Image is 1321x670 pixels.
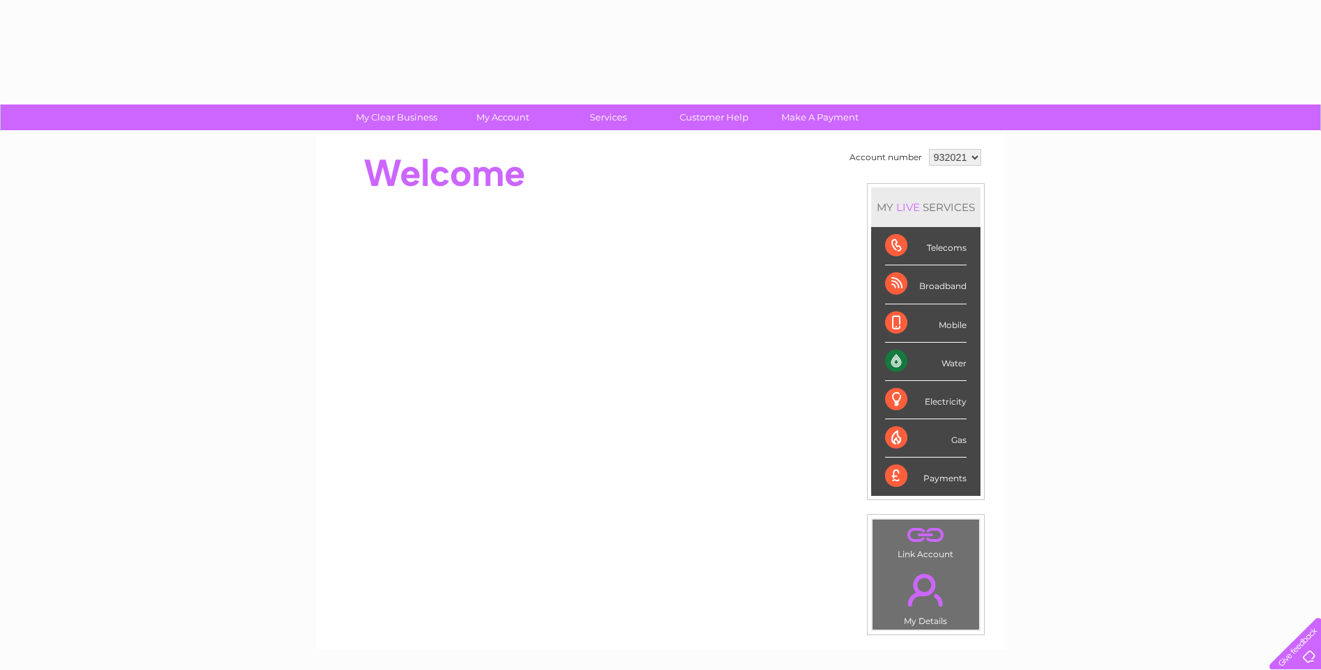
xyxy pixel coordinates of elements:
td: Account number [846,146,925,169]
div: Electricity [885,381,967,419]
a: . [876,566,976,614]
a: My Clear Business [339,104,454,130]
div: Telecoms [885,227,967,265]
div: Mobile [885,304,967,343]
a: Services [551,104,666,130]
td: My Details [872,562,980,630]
a: . [876,523,976,547]
a: Make A Payment [763,104,877,130]
a: Customer Help [657,104,772,130]
div: MY SERVICES [871,187,980,227]
div: Gas [885,419,967,458]
a: My Account [445,104,560,130]
div: Payments [885,458,967,495]
td: Link Account [872,519,980,563]
div: Broadband [885,265,967,304]
div: LIVE [893,201,923,214]
div: Water [885,343,967,381]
